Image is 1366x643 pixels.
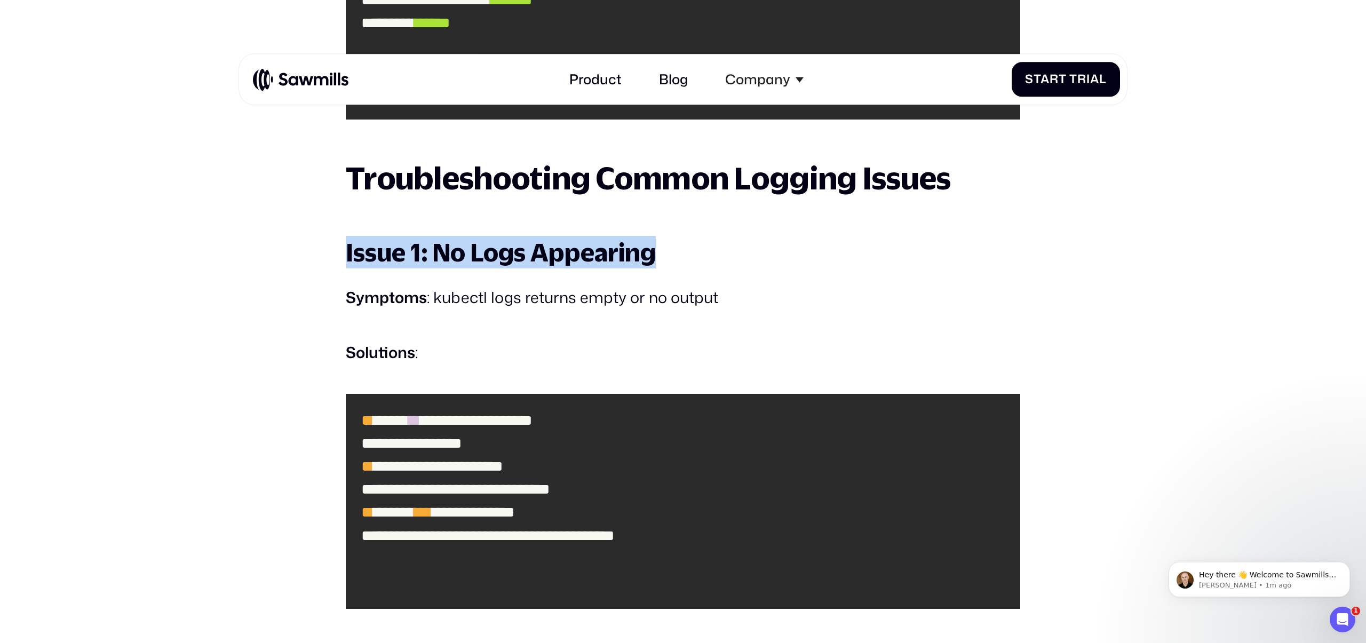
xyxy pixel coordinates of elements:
a: Product [559,61,631,98]
a: Start Trial [1012,62,1120,97]
p: : kubectl logs returns empty or no output [346,284,1020,312]
span: 1 [1352,607,1360,615]
iframe: Intercom notifications message [1153,539,1366,614]
div: Company [725,72,790,88]
iframe: Intercom live chat [1330,607,1355,632]
p: : [346,339,1020,367]
a: Blog [649,61,698,98]
h3: Issue 1: No Logs Appearing [346,236,1020,268]
h2: Troubleshooting Common Logging Issues [346,161,1020,195]
strong: Solutions [346,342,415,363]
div: Start Trial [1025,73,1106,87]
strong: Symptoms [346,287,427,308]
